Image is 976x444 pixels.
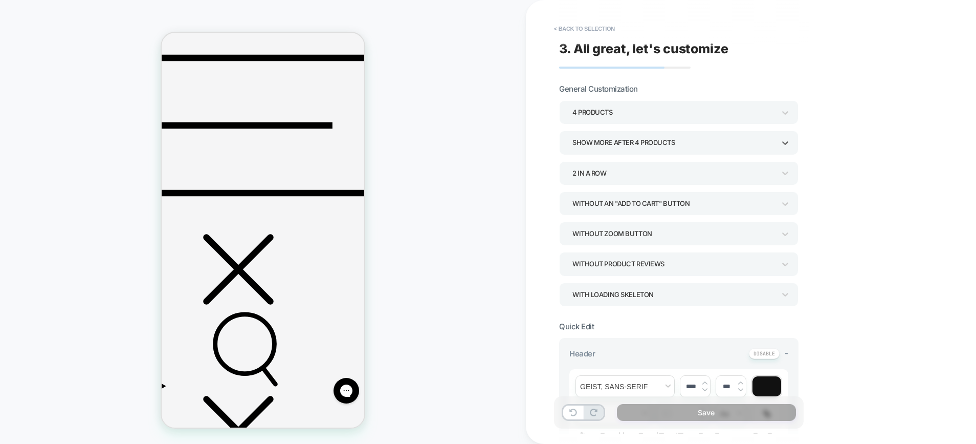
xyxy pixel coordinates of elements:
[572,166,775,180] div: 2 In a Row
[702,381,707,385] img: up
[702,388,707,392] img: down
[569,349,595,358] span: Header
[549,20,620,37] button: < Back to selection
[572,257,775,271] div: Without Product Reviews
[559,322,594,331] span: Quick Edit
[572,227,775,241] div: Without Zoom Button
[572,288,775,302] div: WITH LOADING SKELETON
[572,105,775,119] div: 4 Products
[572,136,775,150] div: Show more after 4 Products
[785,348,788,358] span: -
[559,41,728,56] span: 3. All great, let's customize
[559,84,638,94] span: General Customization
[738,381,743,385] img: up
[572,197,775,210] div: Without an "add to cart" button
[738,388,743,392] img: down
[617,404,796,421] button: Save
[576,376,674,397] span: font
[167,342,203,374] iframe: Gorgias live chat messenger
